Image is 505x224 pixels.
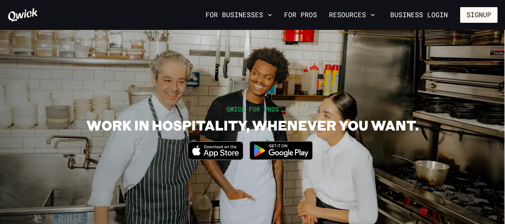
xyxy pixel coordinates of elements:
[245,136,317,165] img: Get it on Google Play
[227,105,279,113] span: QWICK FOR PROS
[460,7,498,23] button: Signup
[326,9,378,21] button: Resources
[281,9,320,21] a: For Pros
[188,154,244,162] a: Download on the App Store
[203,9,275,21] button: For Businesses
[384,7,454,23] a: Business Login
[86,117,419,134] h1: WORK IN HOSPITALITY, WHENEVER YOU WANT.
